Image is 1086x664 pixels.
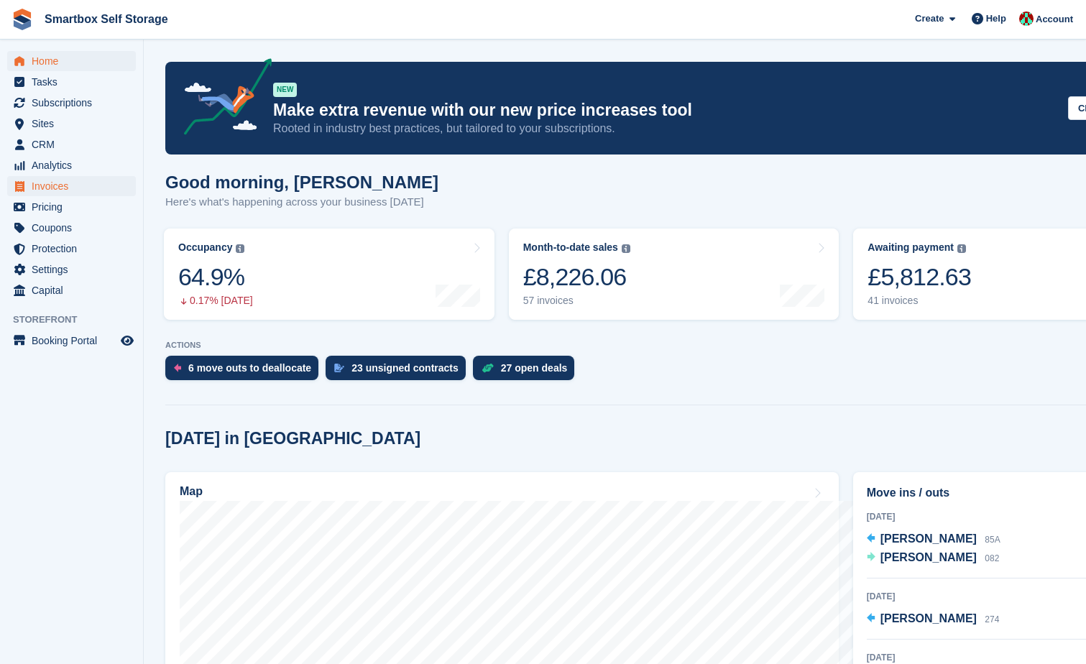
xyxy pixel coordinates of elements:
[509,229,839,320] a: Month-to-date sales £8,226.06 57 invoices
[165,194,438,211] p: Here's what's happening across your business [DATE]
[11,9,33,30] img: stora-icon-8386f47178a22dfd0bd8f6a31ec36ba5ce8667c1dd55bd0f319d3a0aa187defe.svg
[174,364,181,372] img: move_outs_to_deallocate_icon-f764333ba52eb49d3ac5e1228854f67142a1ed5810a6f6cc68b1a99e826820c5.svg
[867,610,1000,629] a: [PERSON_NAME] 274
[326,356,473,387] a: 23 unsigned contracts
[32,218,118,238] span: Coupons
[172,58,272,140] img: price-adjustments-announcement-icon-8257ccfd72463d97f412b2fc003d46551f7dbcb40ab6d574587a9cd5c0d94...
[7,239,136,259] a: menu
[165,356,326,387] a: 6 move outs to deallocate
[165,429,420,448] h2: [DATE] in [GEOGRAPHIC_DATA]
[523,295,630,307] div: 57 invoices
[7,259,136,280] a: menu
[7,218,136,238] a: menu
[334,364,344,372] img: contract_signature_icon-13c848040528278c33f63329250d36e43548de30e8caae1d1a13099fd9432cc5.svg
[178,295,253,307] div: 0.17% [DATE]
[985,553,999,563] span: 082
[957,244,966,253] img: icon-info-grey-7440780725fd019a000dd9b08b2336e03edf1995a4989e88bcd33f0948082b44.svg
[32,280,118,300] span: Capital
[985,614,999,624] span: 274
[180,485,203,498] h2: Map
[482,363,494,373] img: deal-1b604bf984904fb50ccaf53a9ad4b4a5d6e5aea283cecdc64d6e3604feb123c2.svg
[1036,12,1073,27] span: Account
[32,239,118,259] span: Protection
[7,331,136,351] a: menu
[178,241,232,254] div: Occupancy
[39,7,174,31] a: Smartbox Self Storage
[523,262,630,292] div: £8,226.06
[867,549,1000,568] a: [PERSON_NAME] 082
[273,121,1057,137] p: Rooted in industry best practices, but tailored to your subscriptions.
[880,612,977,624] span: [PERSON_NAME]
[7,176,136,196] a: menu
[32,72,118,92] span: Tasks
[7,134,136,155] a: menu
[188,362,311,374] div: 6 move outs to deallocate
[501,362,568,374] div: 27 open deals
[915,11,944,26] span: Create
[32,197,118,217] span: Pricing
[7,197,136,217] a: menu
[868,262,971,292] div: £5,812.63
[164,229,494,320] a: Occupancy 64.9% 0.17% [DATE]
[7,51,136,71] a: menu
[985,535,1000,545] span: 85A
[32,259,118,280] span: Settings
[236,244,244,253] img: icon-info-grey-7440780725fd019a000dd9b08b2336e03edf1995a4989e88bcd33f0948082b44.svg
[523,241,618,254] div: Month-to-date sales
[7,155,136,175] a: menu
[32,114,118,134] span: Sites
[880,532,977,545] span: [PERSON_NAME]
[1019,11,1034,26] img: Caren Ingold
[178,262,253,292] div: 64.9%
[351,362,459,374] div: 23 unsigned contracts
[32,51,118,71] span: Home
[868,295,971,307] div: 41 invoices
[32,93,118,113] span: Subscriptions
[880,551,977,563] span: [PERSON_NAME]
[7,72,136,92] a: menu
[473,356,582,387] a: 27 open deals
[32,176,118,196] span: Invoices
[986,11,1006,26] span: Help
[13,313,143,327] span: Storefront
[867,530,1000,549] a: [PERSON_NAME] 85A
[165,172,438,192] h1: Good morning, [PERSON_NAME]
[868,241,954,254] div: Awaiting payment
[7,280,136,300] a: menu
[32,331,118,351] span: Booking Portal
[273,100,1057,121] p: Make extra revenue with our new price increases tool
[7,93,136,113] a: menu
[32,155,118,175] span: Analytics
[273,83,297,97] div: NEW
[32,134,118,155] span: CRM
[119,332,136,349] a: Preview store
[622,244,630,253] img: icon-info-grey-7440780725fd019a000dd9b08b2336e03edf1995a4989e88bcd33f0948082b44.svg
[7,114,136,134] a: menu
